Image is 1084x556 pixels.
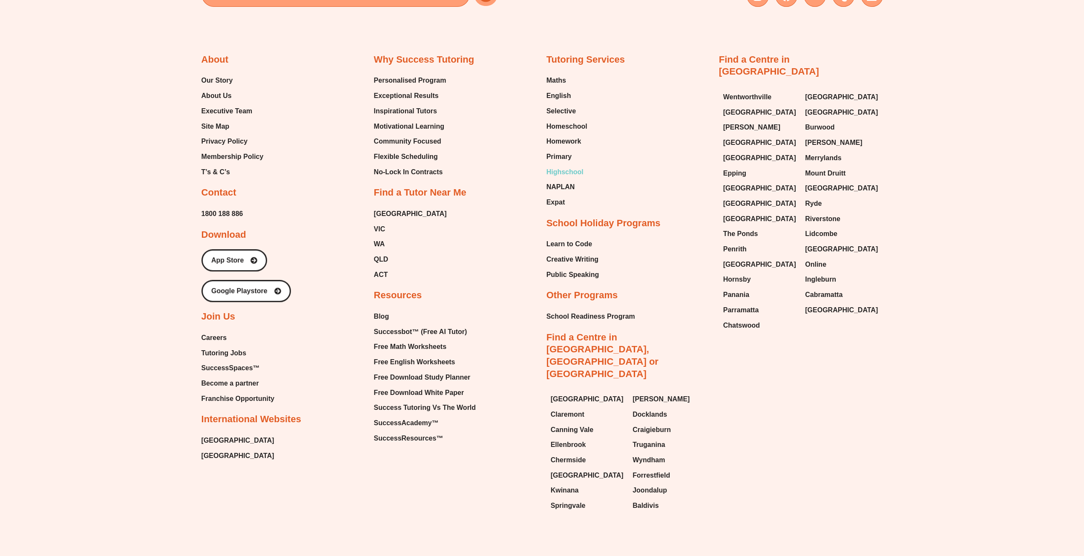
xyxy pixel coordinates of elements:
a: Motivational Learning [374,120,446,133]
a: Our Story [201,74,264,87]
span: T’s & C’s [201,166,230,179]
span: Firstly, it is always good practice to rearrange the values so that they are in ascending [64,193,251,198]
a: [GEOGRAPHIC_DATA] [551,469,624,482]
span: Joondalup [633,484,667,497]
a: ACT [374,268,447,281]
a: SuccessResources™ [374,432,476,445]
span: Online [805,258,826,271]
a: 1800 188 886 [201,207,243,220]
span: Canning Vale [551,423,593,436]
span: Cabramatta [805,288,842,301]
a: Online [805,258,879,271]
a: Hornsby [723,273,797,286]
span: Site Map [201,120,230,133]
span: Craigieburn [633,423,671,436]
a: Personalised Program [374,74,446,87]
span: . [182,256,183,261]
span: = 34 [142,268,152,273]
span: Panania [723,288,749,301]
span: [GEOGRAPHIC_DATA] [723,213,796,225]
span: Creative Writing [546,253,598,266]
a: Ellenbrook [551,438,624,451]
span: Riverstone [805,213,840,225]
h2: Download [201,229,246,241]
span: Claremont [551,408,584,421]
a: Canning Vale [551,423,624,436]
span: Selective [546,105,576,118]
a: Selective [546,105,587,118]
span: Success Tutoring Vs The World [374,401,476,414]
a: Homeschool [546,120,587,133]
a: School Readiness Program [546,310,635,323]
span: Baldivis [633,499,658,512]
a: Panania [723,288,797,301]
span: Franchise Opportunity [201,392,275,405]
span: 28+28 [210,314,220,317]
a: Highschool [546,166,587,179]
a: The Ponds [723,228,797,240]
span: Flexible Scheduling [374,150,438,163]
a: Find a Centre in [GEOGRAPHIC_DATA], [GEOGRAPHIC_DATA] or [GEOGRAPHIC_DATA] [546,332,658,379]
span: Consider the ages (in years) of eight people who are surveyed in a coffee shop: [48,131,222,136]
span: [GEOGRAPHIC_DATA] [805,182,878,195]
span: Our Story [201,74,233,87]
span: Ellenbrook [551,438,586,451]
span: Epping [723,167,746,180]
span: c) Find the median of this set of data. [48,167,128,172]
span: = [128,268,131,273]
span: 𝑙𝑜𝑤𝑒𝑟 𝑞𝑢𝑎𝑟𝑡𝑖𝑙𝑒 [105,373,133,378]
a: QLD [374,253,447,266]
span: Primary [546,150,572,163]
a: Mount Druitt [805,167,879,180]
a: Penrith [723,243,797,256]
span: Chatswood [723,319,760,332]
h2: Other Programs [546,289,618,302]
span: Free Download Study Planner [374,371,471,384]
div: Page ⁨3⁩ [8,73,300,448]
h2: Tutoring Services [546,54,625,66]
span: App Store [211,257,244,264]
a: [PERSON_NAME] [805,136,879,149]
a: Become a partner [201,377,275,390]
span: The median is the middle value of the data set in ascending order. [64,297,207,302]
a: [GEOGRAPHIC_DATA] [201,449,274,462]
span: 2 [214,319,216,322]
span: [GEOGRAPHIC_DATA] [723,182,796,195]
span: 15, 17, 18, 28, 28, 47, 54, 65 [64,305,132,310]
span: [GEOGRAPHIC_DATA] [551,393,624,406]
a: App Store [201,249,267,271]
span: Lidcombe [805,228,837,240]
a: Inspirational Tutors [374,105,446,118]
span: Free Download White Paper [374,386,464,399]
a: Craigieburn [633,423,706,436]
span: WA [374,238,385,251]
span: [GEOGRAPHIC_DATA] [374,207,447,220]
a: Claremont [551,408,624,421]
span: of ⁨11⁩ [89,1,105,13]
a: Public Speaking [546,268,599,281]
span: 17, 28, 15, 47, 28, 65, 18, 54 [48,140,115,145]
span: About Us [201,89,232,102]
a: [GEOGRAPHIC_DATA] [723,152,797,164]
span: Now, there are two middle values (28 and 28), so the median is [64,315,202,320]
span: ● [56,219,59,225]
span: 𝑛𝑢𝑚𝑏𝑒𝑟 𝑜𝑓 𝑑𝑎𝑡𝑎 𝑣𝑎𝑙𝑢𝑒𝑠 [144,259,175,263]
a: About Us [201,89,264,102]
a: Kwinana [551,484,624,497]
span: Tutoring Jobs [201,347,246,360]
span: Burwood [805,121,834,134]
a: Epping [723,167,797,180]
span: No-Lock In Contracts [374,166,443,179]
a: [PERSON_NAME] [633,393,706,406]
span: [GEOGRAPHIC_DATA] [805,304,878,317]
span: Parramatta [723,304,759,317]
span: Become a partner [201,377,259,390]
span: [GEOGRAPHIC_DATA] [723,152,796,164]
a: Tutoring Jobs [201,347,275,360]
a: VIC [374,223,447,236]
a: [GEOGRAPHIC_DATA] [723,136,797,149]
a: Wyndham [633,454,706,467]
span: 𝑥̄ [64,268,66,273]
a: [GEOGRAPHIC_DATA] [723,106,797,119]
a: [GEOGRAPHIC_DATA] [805,304,879,317]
